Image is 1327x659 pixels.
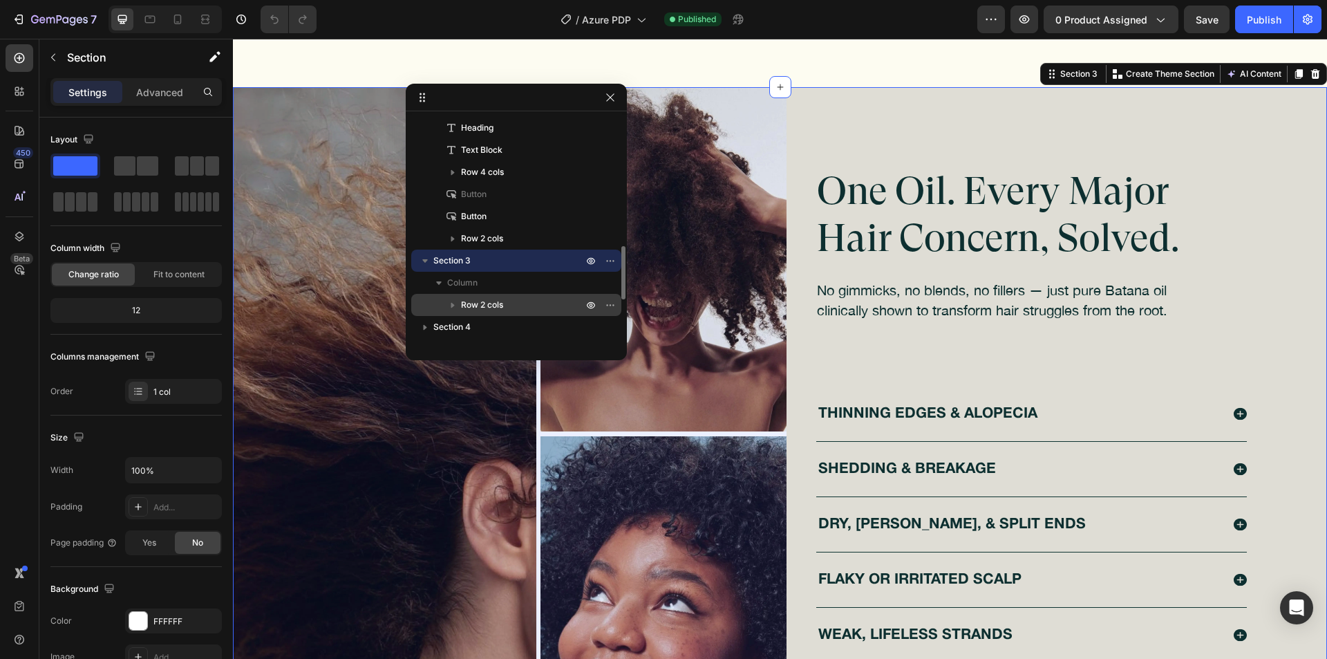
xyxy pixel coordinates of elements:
div: Undo/Redo [261,6,317,33]
div: Width [50,464,73,476]
div: Page padding [50,537,117,549]
span: Section 5 [433,342,470,356]
p: Shedding & Breakage [585,423,763,438]
span: / [576,12,579,27]
div: FFFFFF [153,615,218,628]
span: Column [447,276,478,290]
span: Row 4 cols [461,165,504,179]
span: Azure PDP [582,12,631,27]
h2: One Oil. Every Major Hair Concern, Solved. [583,127,963,224]
img: gempages_580879545922487209-008bb8d3-1cbf-4363-83ac-9b0be3f75597.webp [308,49,554,393]
span: Section 3 [433,254,471,268]
span: 0 product assigned [1055,12,1147,27]
span: Row 2 cols [461,298,503,312]
button: 7 [6,6,103,33]
p: Section [67,49,180,66]
div: Section 3 [825,29,867,41]
span: Published [678,13,716,26]
div: Size [50,429,87,447]
button: Save [1184,6,1230,33]
div: 12 [53,301,219,320]
span: Yes [142,537,156,549]
div: Background [50,580,117,599]
div: Add... [153,501,218,514]
span: Change ratio [68,268,119,281]
div: Column width [50,239,124,258]
button: 0 product assigned [1044,6,1178,33]
div: Columns management [50,348,158,366]
p: Weak, Lifeless Strands [585,589,780,604]
div: Layout [50,131,97,149]
span: Save [1196,14,1218,26]
span: Section 4 [433,320,471,334]
span: Button [461,210,487,223]
p: Settings [68,85,107,100]
span: Text Block [461,143,502,157]
div: Padding [50,501,82,513]
div: Color [50,615,72,627]
span: Heading [461,121,493,135]
p: 7 [91,11,97,28]
span: Fit to content [153,268,205,281]
button: AI Content [990,27,1051,44]
div: Publish [1247,12,1281,27]
button: Publish [1235,6,1293,33]
span: No [192,537,203,549]
span: Button [461,187,487,201]
input: Auto [126,458,221,483]
p: No gimmicks, no blends, no fillers — just pure Batana oil clinically shown to transform hair stru... [584,241,944,281]
p: Advanced [136,85,183,100]
span: Row 2 cols [461,232,503,245]
iframe: Design area [233,39,1327,659]
div: 450 [13,147,33,158]
p: Dry, [PERSON_NAME], & Split Ends [585,479,853,493]
div: 1 col [153,386,218,398]
p: Create Theme Section [893,29,981,41]
div: Open Intercom Messenger [1280,591,1313,624]
div: Beta [10,253,33,264]
p: THINNING EDGES & ALOPECIA [585,368,804,382]
div: Order [50,385,73,398]
p: Flaky or Irritated Scalp [585,534,789,548]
